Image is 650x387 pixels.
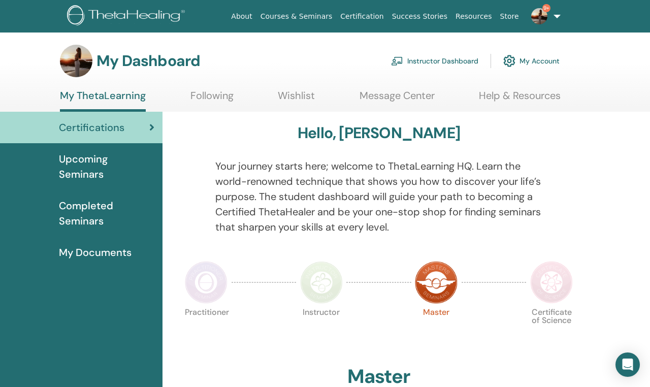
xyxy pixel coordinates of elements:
[215,158,543,235] p: Your journey starts here; welcome to ThetaLearning HQ. Learn the world-renowned technique that sh...
[360,89,435,109] a: Message Center
[391,50,478,72] a: Instructor Dashboard
[530,308,573,351] p: Certificate of Science
[298,124,460,142] h3: Hello, [PERSON_NAME]
[60,45,92,77] img: default.jpg
[615,352,640,377] div: Open Intercom Messenger
[300,261,343,304] img: Instructor
[227,7,256,26] a: About
[60,89,146,112] a: My ThetaLearning
[59,198,154,229] span: Completed Seminars
[256,7,337,26] a: Courses & Seminars
[59,120,124,135] span: Certifications
[503,50,560,72] a: My Account
[391,56,403,66] img: chalkboard-teacher.svg
[185,261,227,304] img: Practitioner
[59,245,132,260] span: My Documents
[388,7,451,26] a: Success Stories
[278,89,315,109] a: Wishlist
[185,308,227,351] p: Practitioner
[336,7,387,26] a: Certification
[415,308,458,351] p: Master
[190,89,234,109] a: Following
[503,52,515,70] img: cog.svg
[451,7,496,26] a: Resources
[530,261,573,304] img: Certificate of Science
[542,4,550,12] span: 9+
[479,89,561,109] a: Help & Resources
[67,5,188,28] img: logo.png
[496,7,523,26] a: Store
[531,8,547,24] img: default.jpg
[415,261,458,304] img: Master
[59,151,154,182] span: Upcoming Seminars
[300,308,343,351] p: Instructor
[96,52,200,70] h3: My Dashboard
